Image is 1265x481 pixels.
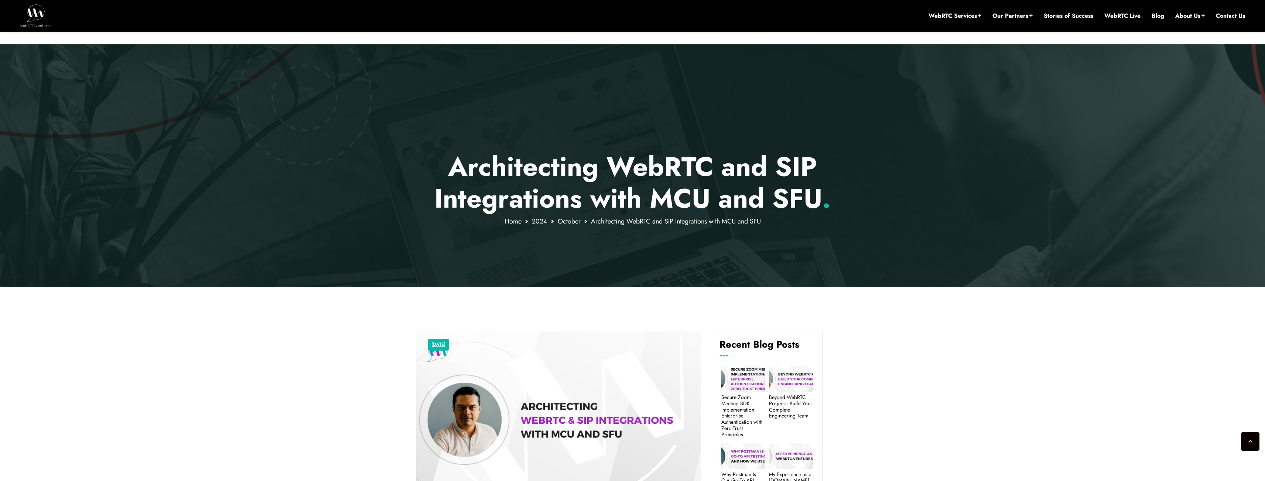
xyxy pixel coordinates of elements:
a: [DATE] [431,340,445,349]
a: Beyond WebRTC Projects: Build Your Complete Engineering Team [769,394,813,419]
a: WebRTC Services [929,12,981,20]
a: October [558,216,581,226]
a: WebRTC Live [1104,12,1141,20]
a: Home [505,216,522,226]
img: WebRTC.ventures [20,4,51,27]
a: 2024 [532,216,547,226]
a: Secure Zoom Meeting SDK Implementation: Enterprise Authentication with Zero-Trust Principles [721,394,765,438]
a: Contact Us [1216,12,1245,20]
h4: Recent Blog Posts [719,339,815,356]
a: Our Partners [992,12,1033,20]
a: Stories of Success [1044,12,1093,20]
a: About Us [1175,12,1205,20]
p: Architecting WebRTC and SIP Integrations with MCU and SFU [416,151,849,215]
span: Architecting WebRTC and SIP Integrations with MCU and SFU [591,216,761,226]
a: Blog [1152,12,1164,20]
span: . [822,179,831,218]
